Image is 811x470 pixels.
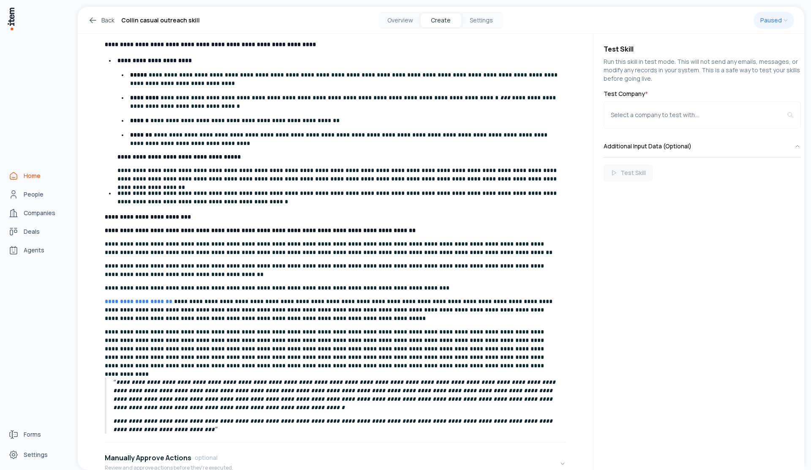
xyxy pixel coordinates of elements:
[604,90,801,98] label: Test Company
[105,453,191,463] h4: Manually Approve Actions
[5,446,69,463] a: Settings
[5,223,69,240] a: Deals
[24,430,41,439] span: Forms
[195,454,218,462] span: optional
[604,57,801,83] p: Run this skill in test mode. This will not send any emails, messages, or modify any records in yo...
[604,135,801,157] button: Additional Input Data (Optional)
[604,44,801,54] h4: Test Skill
[5,167,69,184] a: Home
[24,209,55,217] span: Companies
[24,227,40,236] span: Deals
[24,451,48,459] span: Settings
[5,426,69,443] a: Forms
[5,186,69,203] a: People
[24,246,44,254] span: Agents
[24,190,44,199] span: People
[461,14,502,27] button: Settings
[24,172,41,180] span: Home
[88,15,114,25] a: Back
[5,205,69,221] a: Companies
[121,15,200,25] h1: Collin casual outreach skill
[5,242,69,259] a: Agents
[611,111,787,119] div: Select a company to test with...
[7,7,15,31] img: Item Brain Logo
[380,14,421,27] button: Overview
[421,14,461,27] button: Create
